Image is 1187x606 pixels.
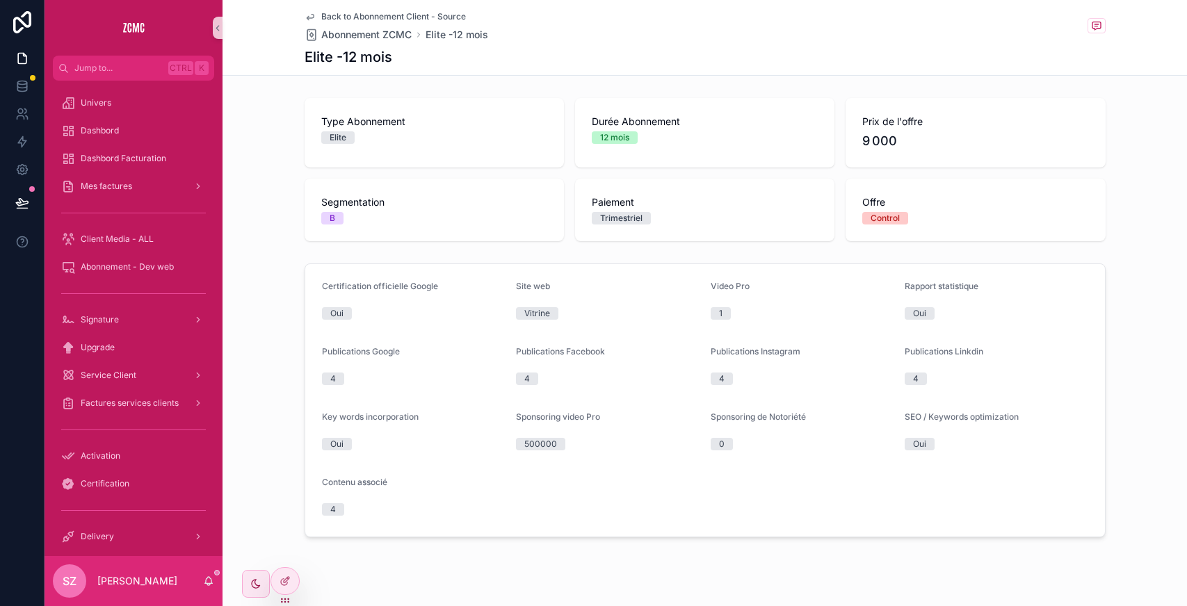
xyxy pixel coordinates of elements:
[305,47,392,67] h1: Elite -12 mois
[81,342,115,353] span: Upgrade
[330,131,346,144] div: Elite
[913,438,926,450] div: Oui
[871,212,900,224] div: Control
[913,372,919,385] div: 4
[913,307,926,320] div: Oui
[53,90,214,115] a: Univers
[53,174,214,199] a: Mes factures
[53,227,214,252] a: Client Media - ALL
[862,115,1088,129] span: Prix de l'offre
[53,56,214,81] button: Jump to...CtrlK
[321,195,547,209] span: Segmentation
[81,450,120,461] span: Activation
[81,125,119,136] span: Dashbord
[74,63,163,74] span: Jump to...
[81,261,174,272] span: Abonnement - Dev web
[524,372,530,385] div: 4
[53,118,214,143] a: Dashbord
[196,63,207,74] span: K
[426,28,488,42] a: Elite -12 mois
[122,17,145,39] img: App logo
[524,307,550,320] div: Vitrine
[330,503,336,516] div: 4
[53,391,214,416] a: Factures services clients
[711,411,806,422] span: Sponsoring de Notoriété
[53,443,214,468] a: Activation
[81,153,166,164] span: Dashbord Facturation
[516,346,605,357] span: Publications Facebook
[305,28,412,42] a: Abonnement ZCMC
[719,307,722,320] div: 1
[322,281,438,291] span: Certification officielle Google
[81,478,129,489] span: Certification
[516,281,550,291] span: Site web
[711,281,750,291] span: Video Pro
[322,411,419,422] span: Key words incorporation
[322,477,387,487] span: Contenu associé
[305,11,466,22] a: Back to Abonnement Client - Source
[53,363,214,388] a: Service Client
[905,346,983,357] span: Publications Linkdin
[53,254,214,279] a: Abonnement - Dev web
[53,524,214,549] a: Delivery
[322,346,400,357] span: Publications Google
[53,307,214,332] a: Signature
[516,411,600,422] span: Sponsoring video Pro
[905,411,1019,422] span: SEO / Keywords optimization
[905,281,978,291] span: Rapport statistique
[81,370,136,381] span: Service Client
[81,531,114,542] span: Delivery
[524,438,557,450] div: 500000
[719,372,725,385] div: 4
[321,11,466,22] span: Back to Abonnement Client - Source
[592,115,818,129] span: Durée Abonnement
[45,81,223,556] div: scrollable content
[53,335,214,360] a: Upgrade
[330,307,344,320] div: Oui
[600,131,629,144] div: 12 mois
[330,372,336,385] div: 4
[600,212,643,224] div: Trimestriel
[53,471,214,496] a: Certification
[168,61,193,75] span: Ctrl
[97,574,177,588] p: [PERSON_NAME]
[81,398,179,409] span: Factures services clients
[81,234,154,245] span: Client Media - ALL
[81,314,119,325] span: Signature
[53,146,214,171] a: Dashbord Facturation
[63,573,76,589] span: SZ
[321,115,547,129] span: Type Abonnement
[862,195,1088,209] span: Offre
[330,438,344,450] div: Oui
[330,212,335,224] div: B
[592,195,818,209] span: Paiement
[711,346,800,357] span: Publications Instagram
[81,97,111,108] span: Univers
[81,181,132,192] span: Mes factures
[719,438,725,450] div: 0
[862,131,1088,151] span: 9 000
[321,28,412,42] span: Abonnement ZCMC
